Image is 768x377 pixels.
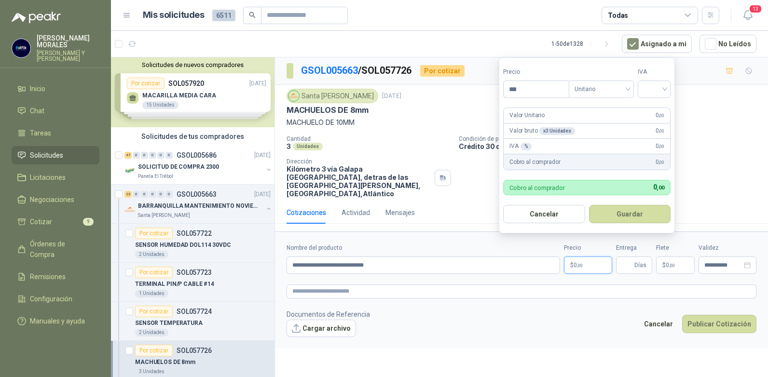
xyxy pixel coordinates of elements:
p: Cantidad [287,135,451,142]
label: Precio [564,243,612,253]
a: Por cotizarSOL057722SENSOR HUMEDAD DOL114 30VDC2 Unidades [111,224,274,263]
label: Precio [503,67,569,77]
img: Company Logo [288,91,299,101]
label: Flete [656,243,695,253]
label: IVA [638,67,671,77]
button: Publicar Cotización [682,315,756,333]
div: 2 Unidades [135,329,168,337]
div: 0 [165,152,173,159]
div: Solicitudes de tus compradores [111,127,274,146]
button: No Leídos [699,35,756,53]
div: 0 [149,191,156,198]
div: Todas [608,10,628,21]
div: 0 [133,191,140,198]
span: 13 [749,4,762,13]
div: 0 [157,191,165,198]
span: Órdenes de Compra [30,239,90,260]
p: $ 0,00 [656,256,695,274]
button: Cancelar [503,205,585,223]
div: 3 Unidades [135,368,168,376]
span: Configuración [30,294,72,304]
p: / SOL057726 [301,63,412,78]
span: 0 [656,111,664,120]
p: [PERSON_NAME] Y [PERSON_NAME] [37,50,99,62]
span: Remisiones [30,271,66,282]
span: Licitaciones [30,172,66,183]
p: BARRANQUILLA MANTENIMIENTO NOVIEMBRE [138,202,258,211]
a: Remisiones [12,268,99,286]
a: Cotizar9 [12,213,99,231]
p: SOLICITUD DE COMPRA 2300 [138,162,219,172]
p: MACHUELO DE 10MM [287,117,756,128]
span: ,00 [669,263,675,268]
span: search [249,12,256,18]
a: Manuales y ayuda [12,312,99,330]
p: MACHUELOS DE 8mm [135,358,195,367]
span: Manuales y ayuda [30,316,85,326]
span: 0 [656,158,664,167]
div: % [521,143,532,150]
p: [DATE] [254,151,271,160]
a: 47 0 0 0 0 0 GSOL005686[DATE] Company LogoSOLICITUD DE COMPRA 2300Panela El Trébol [124,149,273,180]
p: Santa [PERSON_NAME] [138,212,190,219]
div: 0 [141,191,148,198]
p: 3 [287,142,291,150]
h1: Mis solicitudes [143,8,205,22]
p: Condición de pago [459,135,764,142]
div: Por cotizar [135,306,173,317]
p: SENSOR TEMPERATURA [135,319,203,328]
p: TERMINAL PIN/P CABLE #14 [135,280,214,289]
div: Unidades [293,143,323,150]
div: Solicitudes de nuevos compradoresPor cotizarSOL057920[DATE] MACARILLA MEDIA CARA15 UnidadesPor co... [111,57,274,127]
div: 0 [157,152,165,159]
span: 0 [656,142,664,151]
div: 0 [149,152,156,159]
p: Valor bruto [509,126,575,135]
span: 9 [83,218,94,226]
img: Company Logo [124,165,136,176]
a: Por cotizarSOL057723TERMINAL PIN/P CABLE #141 Unidades [111,263,274,302]
span: 6511 [212,10,235,21]
p: Kilómetro 3 vía Galapa [GEOGRAPHIC_DATA], detras de las [GEOGRAPHIC_DATA][PERSON_NAME], [GEOGRAPH... [287,165,431,198]
div: 1 - 50 de 1328 [551,36,614,52]
p: [DATE] [382,92,401,101]
label: Entrega [616,243,652,253]
label: Validez [699,243,756,253]
span: ,00 [658,160,664,165]
p: Dirección [287,158,431,165]
p: IVA [509,142,532,151]
img: Company Logo [12,39,30,57]
img: Company Logo [124,204,136,215]
div: 23 [124,191,132,198]
span: $ [662,262,666,268]
button: Cargar archivo [287,320,356,337]
a: Tareas [12,124,99,142]
p: SOL057726 [177,347,212,354]
p: SOL057724 [177,308,212,315]
a: Por cotizarSOL057724SENSOR TEMPERATURA2 Unidades [111,302,274,341]
span: 0 [666,262,675,268]
div: Por cotizar [135,345,173,356]
div: 0 [141,152,148,159]
p: Documentos de Referencia [287,309,370,320]
p: GSOL005663 [177,191,217,198]
div: x 3 Unidades [539,127,575,135]
span: ,00 [658,128,664,134]
img: Logo peakr [12,12,61,23]
div: Cotizaciones [287,207,326,218]
p: [DATE] [254,190,271,199]
p: Valor Unitario [509,111,545,120]
div: Por cotizar [135,267,173,278]
button: Asignado a mi [622,35,692,53]
span: Negociaciones [30,194,74,205]
span: Chat [30,106,44,116]
span: Unitario [575,82,628,96]
p: [PERSON_NAME] MORALES [37,35,99,48]
a: GSOL005663 [301,65,358,76]
p: SENSOR HUMEDAD DOL114 30VDC [135,241,231,250]
div: 1 Unidades [135,290,168,297]
p: Panela El Trébol [138,173,173,180]
span: ,00 [577,263,583,268]
span: Tareas [30,128,51,138]
span: 0 [656,126,664,135]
